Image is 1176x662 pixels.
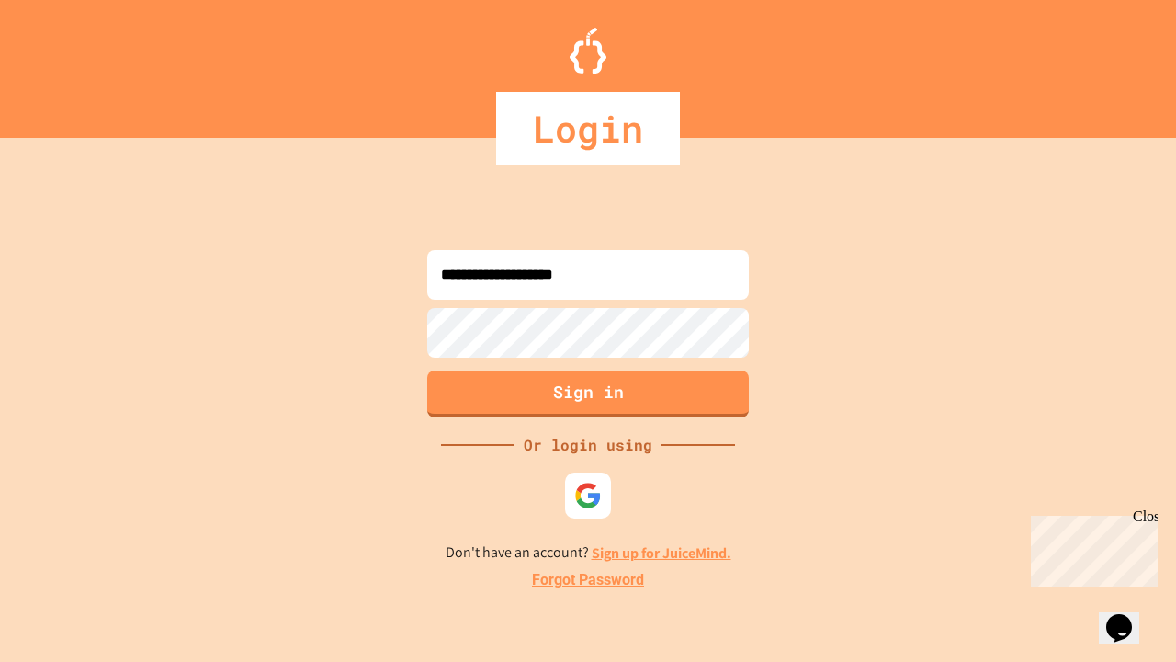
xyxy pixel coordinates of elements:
button: Sign in [427,371,749,417]
iframe: chat widget [1023,508,1158,587]
img: google-icon.svg [574,482,602,509]
div: Chat with us now!Close [7,7,127,117]
a: Forgot Password [532,569,644,591]
p: Don't have an account? [446,542,731,565]
iframe: chat widget [1099,588,1158,644]
a: Sign up for JuiceMind. [592,543,731,563]
img: Logo.svg [570,28,606,74]
div: Or login using [514,434,661,456]
div: Login [496,92,680,165]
